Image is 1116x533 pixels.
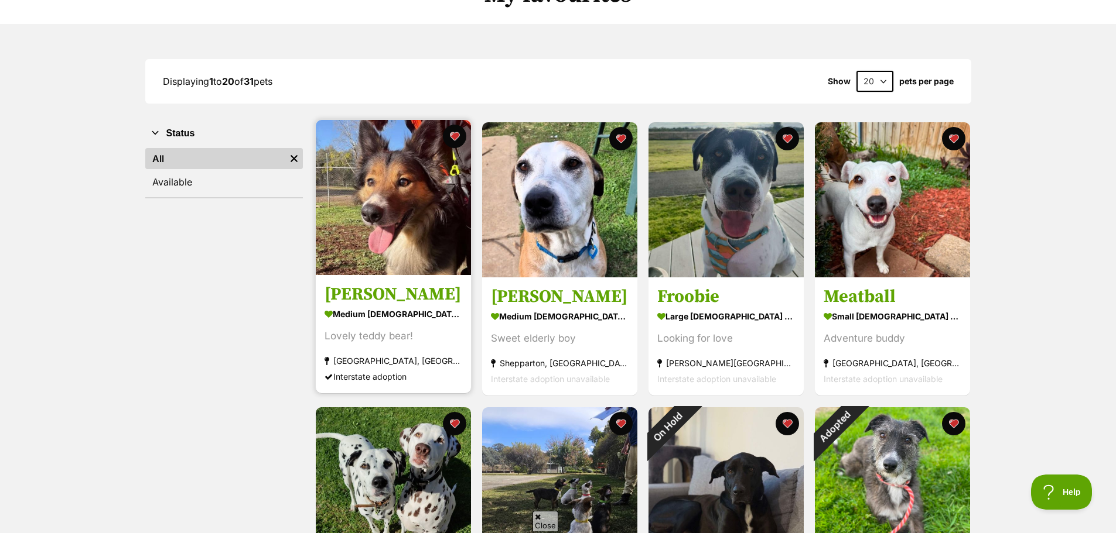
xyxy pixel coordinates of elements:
[163,75,272,87] span: Displaying to of pets
[325,284,462,306] h3: [PERSON_NAME]
[443,125,466,148] button: favourite
[824,374,943,384] span: Interstate adoption unavailable
[145,146,303,197] div: Status
[649,277,804,396] a: Froobie large [DEMOGRAPHIC_DATA] Dog Looking for love [PERSON_NAME][GEOGRAPHIC_DATA], [GEOGRAPHIC...
[316,275,471,394] a: [PERSON_NAME] medium [DEMOGRAPHIC_DATA] Dog Lovely teddy bear! [GEOGRAPHIC_DATA], [GEOGRAPHIC_DAT...
[325,369,462,385] div: Interstate adoption
[815,277,970,396] a: Meatball small [DEMOGRAPHIC_DATA] Dog Adventure buddy [GEOGRAPHIC_DATA], [GEOGRAPHIC_DATA] Inters...
[942,127,965,150] button: favourite
[824,331,961,347] div: Adventure buddy
[285,148,303,169] a: Remove filter
[649,122,804,277] img: Froobie
[899,77,954,86] label: pets per page
[491,331,629,347] div: Sweet elderly boy
[145,171,303,192] a: Available
[316,120,471,275] img: Gus
[533,511,558,531] span: Close
[828,77,851,86] span: Show
[633,392,702,461] div: On Hold
[482,122,637,277] img: Ronnie
[145,126,303,141] button: Status
[609,412,633,435] button: favourite
[815,122,970,277] img: Meatball
[609,127,633,150] button: favourite
[799,392,869,462] div: Adopted
[657,356,795,372] div: [PERSON_NAME][GEOGRAPHIC_DATA], [GEOGRAPHIC_DATA]
[776,127,799,150] button: favourite
[657,374,776,384] span: Interstate adoption unavailable
[657,286,795,308] h3: Froobie
[325,329,462,345] div: Lovely teddy bear!
[776,412,799,435] button: favourite
[824,308,961,325] div: small [DEMOGRAPHIC_DATA] Dog
[491,286,629,308] h3: [PERSON_NAME]
[222,75,234,87] strong: 20
[325,353,462,369] div: [GEOGRAPHIC_DATA], [GEOGRAPHIC_DATA]
[491,308,629,325] div: medium [DEMOGRAPHIC_DATA] Dog
[824,356,961,372] div: [GEOGRAPHIC_DATA], [GEOGRAPHIC_DATA]
[657,308,795,325] div: large [DEMOGRAPHIC_DATA] Dog
[1031,474,1093,510] iframe: Help Scout Beacon - Open
[657,331,795,347] div: Looking for love
[145,148,285,169] a: All
[491,374,610,384] span: Interstate adoption unavailable
[244,75,254,87] strong: 31
[491,356,629,372] div: Shepparton, [GEOGRAPHIC_DATA]
[209,75,213,87] strong: 1
[482,277,637,396] a: [PERSON_NAME] medium [DEMOGRAPHIC_DATA] Dog Sweet elderly boy Shepparton, [GEOGRAPHIC_DATA] Inter...
[443,412,466,435] button: favourite
[942,412,965,435] button: favourite
[824,286,961,308] h3: Meatball
[325,306,462,323] div: medium [DEMOGRAPHIC_DATA] Dog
